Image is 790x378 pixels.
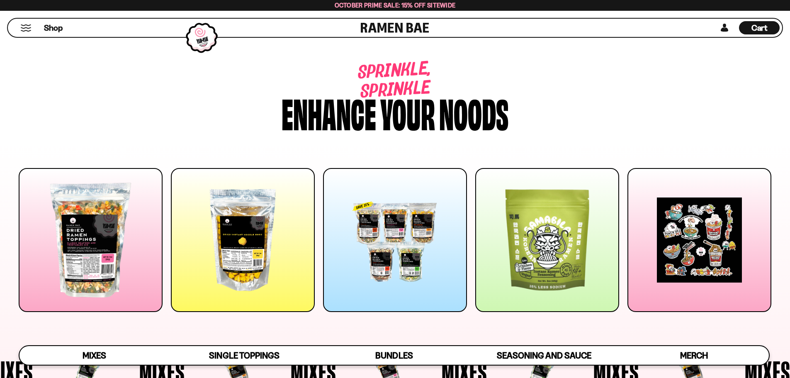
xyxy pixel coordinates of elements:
span: Bundles [375,350,413,361]
span: Cart [751,23,768,33]
span: Shop [44,22,63,34]
span: Single Toppings [209,350,279,361]
div: your [380,93,435,132]
a: Mixes [19,346,169,365]
div: noods [439,93,508,132]
a: Bundles [319,346,469,365]
span: Seasoning and Sauce [497,350,591,361]
span: Mixes [83,350,106,361]
a: Single Toppings [169,346,319,365]
span: Merch [680,350,708,361]
div: Enhance [282,93,376,132]
div: Cart [739,19,780,37]
button: Mobile Menu Trigger [20,24,32,32]
a: Shop [44,21,63,34]
span: October Prime Sale: 15% off Sitewide [335,1,456,9]
a: Seasoning and Sauce [469,346,619,365]
a: Merch [619,346,769,365]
